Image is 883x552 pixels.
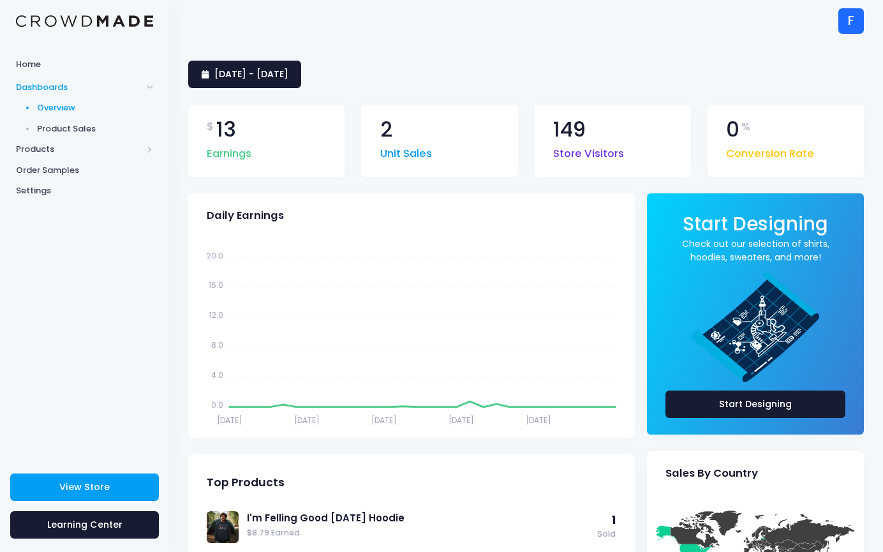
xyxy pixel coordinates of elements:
[207,119,214,135] span: $
[612,512,616,528] span: 1
[16,184,153,197] span: Settings
[211,339,223,350] tspan: 8.0
[214,68,288,80] span: [DATE] - [DATE]
[597,528,616,541] span: Sold
[216,119,236,140] span: 13
[683,221,828,234] a: Start Designing
[209,280,223,290] tspan: 16.0
[59,481,110,493] span: View Store
[37,123,154,135] span: Product Sales
[16,164,153,177] span: Order Samples
[449,414,474,425] tspan: [DATE]
[209,310,223,320] tspan: 12.0
[553,140,624,162] span: Store Visitors
[665,467,758,480] span: Sales By Country
[665,237,845,264] a: Check out our selection of shirts, hoodies, sweaters, and more!
[47,518,122,531] span: Learning Center
[37,101,154,114] span: Overview
[188,61,301,88] a: [DATE] - [DATE]
[16,15,153,27] img: Logo
[16,81,142,94] span: Dashboards
[16,143,142,156] span: Products
[526,414,551,425] tspan: [DATE]
[10,474,159,501] a: View Store
[207,140,251,162] span: Earnings
[16,58,153,71] span: Home
[211,399,223,410] tspan: 0.0
[838,8,864,34] div: F
[665,391,845,418] a: Start Designing
[294,414,320,425] tspan: [DATE]
[726,119,739,140] span: 0
[741,119,750,135] span: %
[371,414,397,425] tspan: [DATE]
[247,511,591,525] a: I'm Felling Good [DATE] Hoodie
[207,476,285,489] span: Top Products
[247,527,591,539] span: $8.79 Earned
[380,140,432,162] span: Unit Sales
[726,140,814,162] span: Conversion Rate
[10,511,159,539] a: Learning Center
[207,250,223,260] tspan: 20.0
[207,209,284,222] span: Daily Earnings
[211,369,223,380] tspan: 4.0
[217,414,242,425] tspan: [DATE]
[553,119,586,140] span: 149
[683,211,828,237] span: Start Designing
[380,119,392,140] span: 2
